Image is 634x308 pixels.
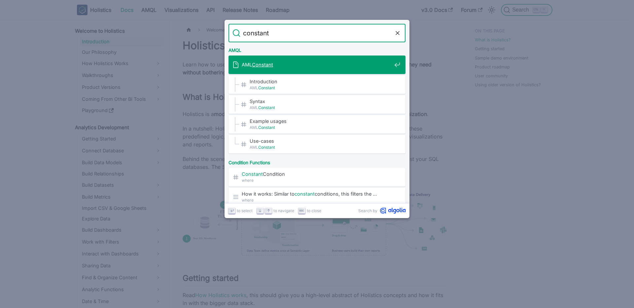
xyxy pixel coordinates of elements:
[242,191,392,197] span: How it works: Similar to conditions, this filters the …
[229,75,405,94] a: Introduction​AMLConstant
[258,145,275,150] mark: Constant
[266,208,271,213] svg: Arrow up
[273,208,294,214] span: to navigate
[242,61,392,68] span: AML
[258,208,263,213] svg: Arrow down
[250,98,392,104] span: Syntax​
[237,208,253,214] span: to select
[227,42,407,56] div: AMQL
[295,191,315,197] mark: constant
[380,208,405,214] svg: Algolia
[229,188,405,206] a: How it works: Similar toconstantconditions, this filters the …where
[242,171,392,177] span: Condition​
[250,144,392,150] span: AML
[229,115,405,134] a: Example usages​AMLConstant
[240,24,394,42] input: Search docs
[250,104,392,111] span: AML
[229,208,234,213] svg: Enter key
[229,56,405,74] a: AMLConstant
[250,78,392,85] span: Introduction​
[307,208,321,214] span: to close
[258,85,275,90] mark: Constant
[250,85,392,91] span: AML
[242,177,392,183] span: where
[258,105,275,110] mark: Constant
[394,29,402,37] button: Clear the query
[242,197,392,203] span: where
[250,118,392,124] span: Example usages​
[250,124,392,131] span: AML
[299,208,304,213] svg: Escape key
[229,95,405,114] a: Syntax​AMLConstant
[252,62,273,67] mark: Constant
[258,125,275,130] mark: Constant
[242,171,263,177] mark: Constant
[229,135,405,153] a: Use-cases​AMLConstant
[227,155,407,168] div: Condition Functions
[358,208,405,214] a: Search byAlgolia
[250,138,392,144] span: Use-cases​
[358,208,377,214] span: Search by
[229,168,405,186] a: ConstantCondition​where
